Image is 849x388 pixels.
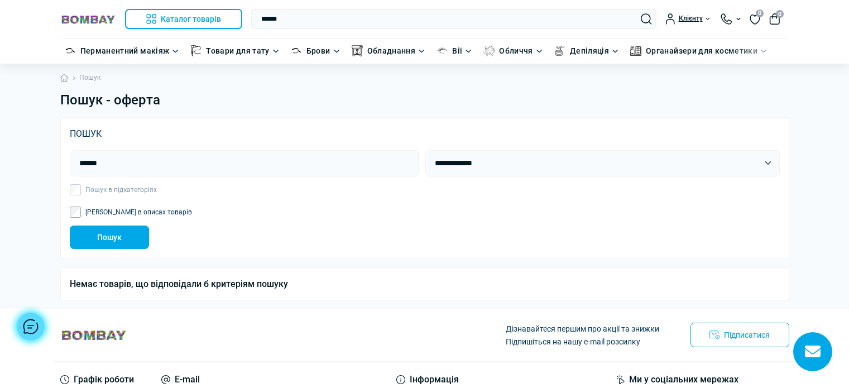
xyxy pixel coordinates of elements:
button: 0 [769,13,780,25]
img: BOMBAY [60,14,116,25]
span: 0 [756,9,764,17]
a: Обличчя [499,45,533,57]
a: Перманентний макіяж [80,45,170,57]
label: [PERSON_NAME] в описах товарів [85,209,192,215]
label: Пошук в підкатегоріях [85,186,157,193]
nav: breadcrumb [60,64,789,92]
button: Підписатися [690,323,789,347]
img: Перманентний макіяж [65,45,76,56]
button: Search [641,13,652,25]
button: Каталог товарів [125,9,243,29]
a: Депіляція [570,45,609,57]
a: Вії [452,45,462,57]
a: Товари для тату [206,45,269,57]
img: Обладнання [352,45,363,56]
a: Обладнання [367,45,416,57]
p: Дізнавайтеся першим про акції та знижки [506,323,659,335]
div: Графік роботи [60,375,135,384]
img: Брови [291,45,302,56]
div: Інформація [396,375,518,384]
li: Пошук [68,73,100,83]
p: Підпишіться на нашу e-mail розсилку [506,336,659,348]
a: Брови [306,45,330,57]
img: BOMBAY [60,329,127,342]
img: Обличчя [483,45,495,56]
button: Пошук [70,226,149,249]
div: Ми у соціальних мережах [617,375,789,384]
img: Органайзери для косметики [630,45,641,56]
div: E-mail [161,375,285,384]
h1: Пошук - оферта [60,92,789,108]
p: Немає товарів, що відповідали б критеріям пошуку [70,277,780,291]
img: Депіляція [554,45,565,56]
a: 0 [750,13,760,25]
span: 0 [776,10,784,18]
a: Органайзери для косметики [646,45,757,57]
img: Вії [437,45,448,56]
img: Товари для тату [190,45,202,56]
div: Пошук [70,127,780,141]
